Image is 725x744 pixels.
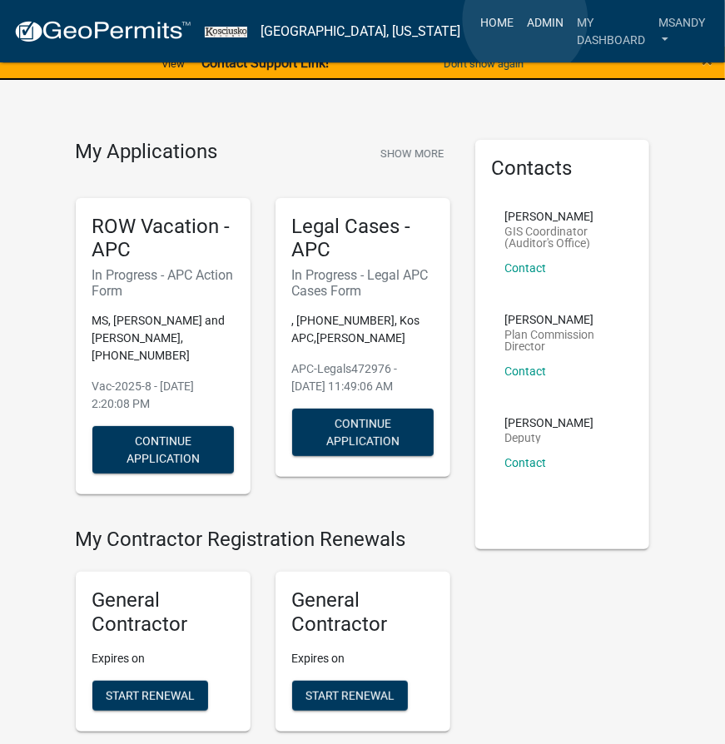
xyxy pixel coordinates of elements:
h5: Contacts [492,156,633,181]
a: [GEOGRAPHIC_DATA], [US_STATE] [261,17,460,46]
a: Contact [505,456,547,469]
p: Vac-2025-8 - [DATE] 2:20:08 PM [92,378,234,413]
wm-registration-list-section: My Contractor Registration Renewals [76,528,450,744]
button: Close [702,50,713,70]
span: Start Renewal [106,688,195,702]
a: msandy [652,7,712,56]
h4: My Applications [76,140,218,165]
button: Start Renewal [92,681,208,711]
h6: In Progress - APC Action Form [92,267,234,299]
p: MS, [PERSON_NAME] and [PERSON_NAME], [PHONE_NUMBER] [92,312,234,365]
p: [PERSON_NAME] [505,211,620,222]
h4: My Contractor Registration Renewals [76,528,450,552]
button: Continue Application [92,426,234,474]
a: View [155,50,191,77]
p: Plan Commission Director [505,329,620,352]
button: Continue Application [292,409,434,456]
p: APC-Legals472976 - [DATE] 11:49:06 AM [292,360,434,395]
button: Start Renewal [292,681,408,711]
a: Contact [505,261,547,275]
strong: Contact Support Link! [201,55,329,71]
p: GIS Coordinator (Auditor's Office) [505,226,620,249]
button: Show More [374,140,450,167]
h5: ROW Vacation - APC [92,215,234,263]
img: Kosciusko County, Indiana [205,27,247,38]
a: Contact [505,365,547,378]
a: Admin [520,7,570,38]
h5: General Contractor [292,588,434,637]
a: My Dashboard [570,7,652,56]
p: [PERSON_NAME] [505,314,620,325]
span: Start Renewal [305,688,395,702]
h6: In Progress - Legal APC Cases Form [292,267,434,299]
p: Expires on [292,650,434,667]
p: Expires on [92,650,234,667]
button: Don't show again [437,50,530,77]
p: , [PHONE_NUMBER], Kos APC,[PERSON_NAME] [292,312,434,347]
h5: Legal Cases - APC [292,215,434,263]
p: [PERSON_NAME] [505,417,594,429]
h5: General Contractor [92,588,234,637]
p: Deputy [505,432,594,444]
a: Home [474,7,520,38]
